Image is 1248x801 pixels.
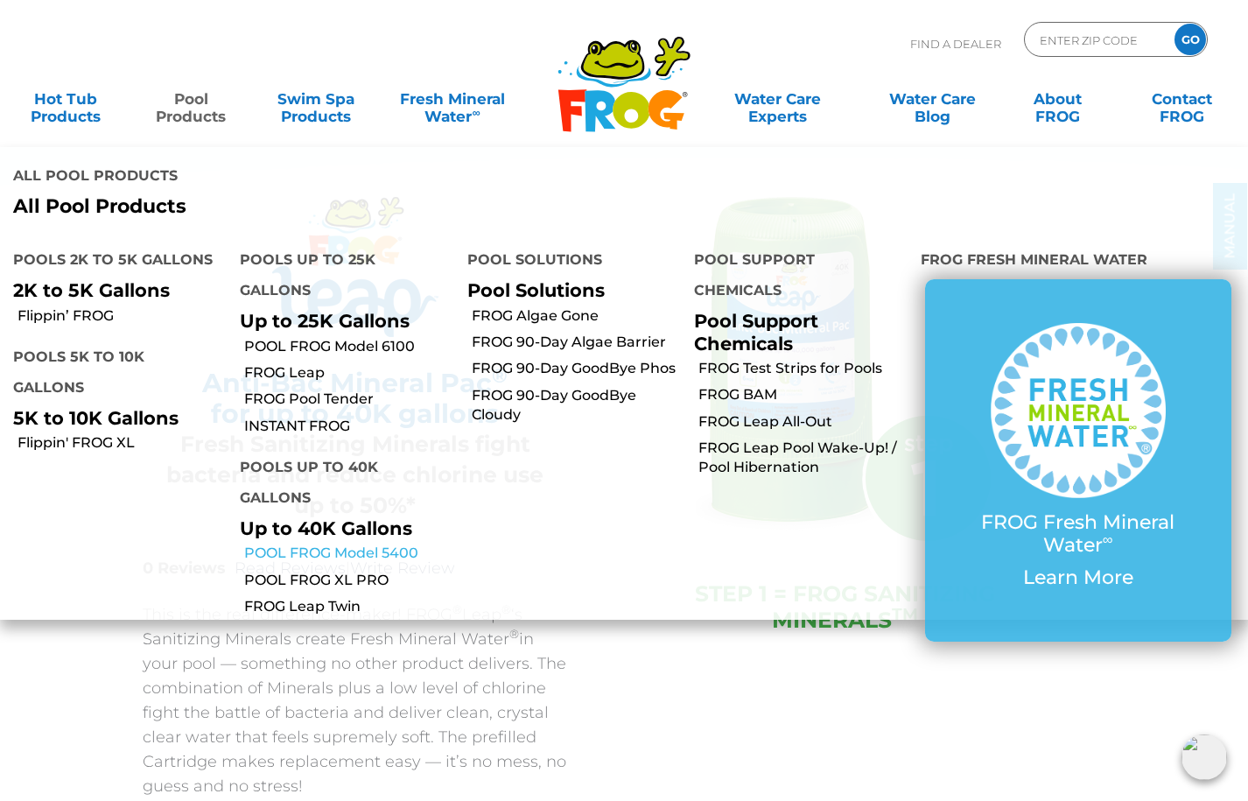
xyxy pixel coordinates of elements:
[884,81,981,116] a: Water CareBlog
[13,195,611,218] a: All Pool Products
[910,22,1001,66] p: Find A Dealer
[467,244,668,279] h4: Pool Solutions
[892,604,918,624] sup: TM
[921,244,1235,279] h4: FROG Fresh Mineral Water
[267,81,364,116] a: Swim SpaProducts
[694,244,894,310] h4: Pool Support Chemicals
[694,310,894,354] p: Pool Support Chemicals
[698,412,908,432] a: FROG Leap All-Out
[698,385,908,404] a: FROG BAM
[13,407,214,429] p: 5K to 10K Gallons
[244,571,453,590] a: POOL FROG XL PRO
[244,597,453,616] a: FROG Leap Twin
[472,306,681,326] a: FROG Algae Gone
[698,359,908,378] a: FROG Test Strips for Pools
[244,417,453,436] a: INSTANT FROG
[13,244,214,279] h4: Pools 2K to 5K Gallons
[472,106,480,119] sup: ∞
[18,306,227,326] a: Flippin’ FROG
[240,452,440,517] h4: Pools up to 40K Gallons
[1174,24,1206,55] input: GO
[472,386,681,425] a: FROG 90-Day GoodBye Cloudy
[143,602,567,798] p: This is the real difference-maker! FROG Leap ‘s Sanitizing Minerals create Fresh Mineral Water in...
[18,433,227,453] a: Flippin' FROG XL
[509,627,519,641] sup: ®
[240,244,440,310] h4: Pools up to 25K Gallons
[13,160,611,195] h4: All Pool Products
[1009,81,1106,116] a: AboutFROG
[143,81,240,116] a: PoolProducts
[244,363,453,383] a: FROG Leap
[1181,734,1227,780] img: openIcon
[960,323,1196,598] a: FROG Fresh Mineral Water∞ Learn More
[467,279,605,301] a: Pool Solutions
[240,310,440,332] p: Up to 25K Gallons
[960,566,1196,589] p: Learn More
[960,511,1196,558] p: FROG Fresh Mineral Water
[13,341,214,407] h4: Pools 5K to 10K Gallons
[18,81,115,116] a: Hot TubProducts
[1103,530,1113,548] sup: ∞
[244,544,453,563] a: POOL FROG Model 5400
[392,81,514,116] a: Fresh MineralWater∞
[244,390,453,409] a: FROG Pool Tender
[472,333,681,352] a: FROG 90-Day Algae Barrier
[13,279,214,301] p: 2K to 5K Gallons
[1133,81,1230,116] a: ContactFROG
[1038,27,1156,53] input: Zip Code Form
[472,359,681,378] a: FROG 90-Day GoodBye Phos
[698,439,908,478] a: FROG Leap Pool Wake-Up! / Pool Hibernation
[240,517,440,539] p: Up to 40K Gallons
[244,337,453,356] a: POOL FROG Model 6100
[698,81,856,116] a: Water CareExperts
